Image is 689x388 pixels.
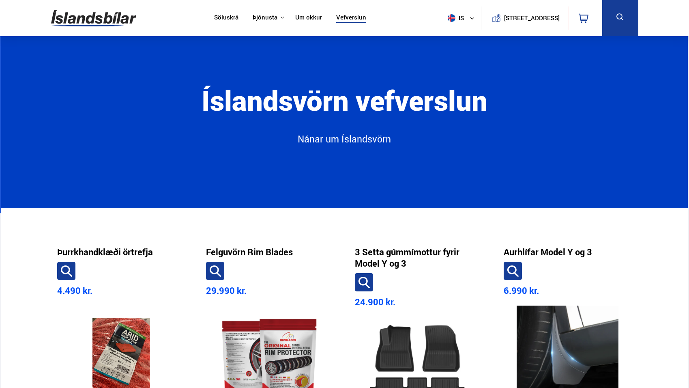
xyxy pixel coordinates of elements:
[504,246,592,258] a: Aurhlífar Model Y og 3
[355,246,483,269] a: 3 Setta gúmmímottur fyrir Model Y og 3
[51,5,136,31] img: G0Ugv5HjCgRt.svg
[206,285,247,296] span: 29.990 kr.
[485,6,564,30] a: [STREET_ADDRESS]
[444,6,481,30] button: is
[507,15,557,22] button: [STREET_ADDRESS]
[504,285,539,296] span: 6.990 kr.
[57,246,153,258] a: Þurrkhandklæði örtrefja
[6,3,31,28] button: Opna LiveChat spjallviðmót
[214,14,238,22] a: Söluskrá
[444,14,465,22] span: is
[336,14,366,22] a: Vefverslun
[124,85,565,133] h1: Íslandsvörn vefverslun
[448,14,455,22] img: svg+xml;base64,PHN2ZyB4bWxucz0iaHR0cDovL3d3dy53My5vcmcvMjAwMC9zdmciIHdpZHRoPSI1MTIiIGhlaWdodD0iNT...
[57,285,92,296] span: 4.490 kr.
[355,296,395,308] span: 24.900 kr.
[168,133,521,153] a: Nánar um Íslandsvörn
[253,14,277,22] button: Þjónusta
[206,246,293,258] a: Felguvörn Rim Blades
[295,14,322,22] a: Um okkur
